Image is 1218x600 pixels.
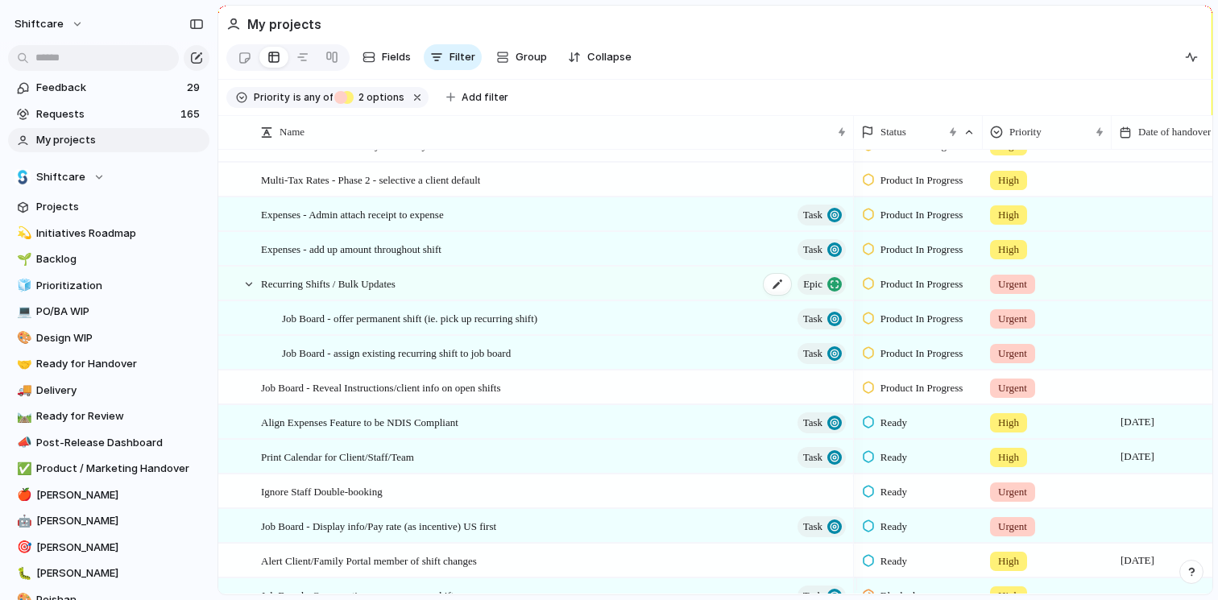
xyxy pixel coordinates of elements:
[8,128,209,152] a: My projects
[998,172,1019,188] span: High
[561,44,638,70] button: Collapse
[998,553,1019,569] span: High
[8,274,209,298] a: 🧊Prioritization
[261,447,414,466] span: Print Calendar for Client/Staff/Team
[14,356,31,372] button: 🤝
[261,274,396,292] span: Recurring Shifts / Bulk Updates
[8,352,209,376] a: 🤝Ready for Handover
[301,90,333,105] span: any of
[261,516,496,535] span: Job Board - Display info/Pay rate (as incentive) US first
[17,565,28,583] div: 🐛
[8,483,209,507] a: 🍎[PERSON_NAME]
[998,415,1019,431] span: High
[293,90,301,105] span: is
[17,329,28,347] div: 🎨
[7,11,92,37] button: shiftcare
[998,311,1027,327] span: Urgent
[261,551,477,569] span: Alert Client/Family Portal member of shift changes
[36,356,204,372] span: Ready for Handover
[14,304,31,320] button: 💻
[880,519,907,535] span: Ready
[462,90,508,105] span: Add filter
[998,484,1027,500] span: Urgent
[803,515,822,538] span: Task
[8,404,209,428] a: 🛤️Ready for Review
[8,102,209,126] a: Requests165
[14,435,31,451] button: 📣
[180,106,203,122] span: 165
[8,195,209,219] a: Projects
[998,346,1027,362] span: Urgent
[797,205,846,226] button: Task
[14,487,31,503] button: 🍎
[8,431,209,455] div: 📣Post-Release Dashboard
[261,239,441,258] span: Expenses - add up amount throughout shift
[998,449,1019,466] span: High
[36,278,204,294] span: Prioritization
[36,251,204,267] span: Backlog
[8,247,209,271] div: 🌱Backlog
[8,379,209,403] a: 🚚Delivery
[36,487,204,503] span: [PERSON_NAME]
[8,76,209,100] a: Feedback29
[880,346,963,362] span: Product In Progress
[334,89,408,106] button: 2 options
[14,408,31,424] button: 🛤️
[261,412,458,431] span: Align Expenses Feature to be NDIS Compliant
[1009,124,1042,140] span: Priority
[14,540,31,556] button: 🎯
[797,308,846,329] button: Task
[8,165,209,189] button: Shiftcare
[8,509,209,533] a: 🤖[PERSON_NAME]
[17,224,28,242] div: 💫
[998,207,1019,223] span: High
[8,221,209,246] div: 💫Initiatives Roadmap
[803,204,822,226] span: Task
[36,383,204,399] span: Delivery
[280,124,304,140] span: Name
[880,124,906,140] span: Status
[797,343,846,364] button: Task
[36,540,204,556] span: [PERSON_NAME]
[36,408,204,424] span: Ready for Review
[998,242,1019,258] span: High
[14,226,31,242] button: 💫
[17,408,28,426] div: 🛤️
[36,199,204,215] span: Projects
[424,44,482,70] button: Filter
[880,380,963,396] span: Product In Progress
[880,276,963,292] span: Product In Progress
[797,516,846,537] button: Task
[880,415,907,431] span: Ready
[8,561,209,586] a: 🐛[PERSON_NAME]
[36,226,204,242] span: Initiatives Roadmap
[14,383,31,399] button: 🚚
[17,486,28,504] div: 🍎
[437,86,518,109] button: Add filter
[261,378,501,396] span: Job Board - Reveal Instructions/client info on open shifts
[803,446,822,469] span: Task
[382,49,411,65] span: Fields
[14,461,31,477] button: ✅
[36,513,204,529] span: [PERSON_NAME]
[354,91,367,103] span: 2
[247,14,321,34] h2: My projects
[36,565,204,581] span: [PERSON_NAME]
[803,342,822,365] span: Task
[17,433,28,452] div: 📣
[1116,447,1158,466] span: [DATE]
[17,355,28,374] div: 🤝
[998,276,1027,292] span: Urgent
[8,326,209,350] div: 🎨Design WIP
[880,311,963,327] span: Product In Progress
[8,536,209,560] a: 🎯[PERSON_NAME]
[8,457,209,481] a: ✅Product / Marketing Handover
